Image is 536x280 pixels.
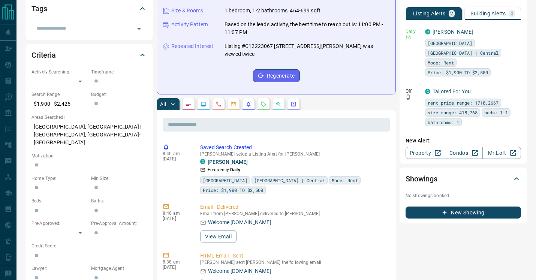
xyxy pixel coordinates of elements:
[482,147,521,159] a: Mr.Loft
[203,177,247,184] span: [GEOGRAPHIC_DATA]
[201,101,207,107] svg: Lead Browsing Activity
[406,173,437,185] h2: Showings
[171,42,213,50] p: Repeated Interest
[428,59,454,66] span: Mode: Rent
[290,101,296,107] svg: Agent Actions
[406,137,521,145] p: New Alert:
[332,177,358,184] span: Mode: Rent
[31,91,87,98] p: Search Range:
[31,198,87,204] p: Beds:
[31,265,87,272] p: Lawyer:
[163,265,189,270] p: [DATE]
[406,147,444,159] a: Property
[406,35,411,40] svg: Email
[200,144,387,151] p: Saved Search Created
[200,260,387,265] p: [PERSON_NAME] sent [PERSON_NAME] the following email
[406,192,521,199] p: No showings booked
[31,49,56,61] h2: Criteria
[91,220,147,227] p: Pre-Approval Amount:
[31,121,147,149] p: [GEOGRAPHIC_DATA], [GEOGRAPHIC_DATA] | [GEOGRAPHIC_DATA], [GEOGRAPHIC_DATA]-[GEOGRAPHIC_DATA]
[208,219,271,226] p: Welcome [DOMAIN_NAME]
[428,99,499,106] span: rent price range: 1710,2667
[444,147,482,159] a: Condos
[91,91,147,98] p: Budget:
[428,49,499,57] span: [GEOGRAPHIC_DATA] | Central
[186,101,192,107] svg: Notes
[261,101,267,107] svg: Requests
[200,159,205,164] div: condos.ca
[163,156,189,162] p: [DATE]
[425,29,430,34] div: condos.ca
[225,21,389,36] p: Based on the lead's activity, the best time to reach out is: 11:00 PM - 11:07 PM
[31,153,147,159] p: Motivation:
[225,7,320,15] p: 1 bedroom, 1-2 bathrooms, 464-699 sqft
[91,198,147,204] p: Baths:
[91,175,147,182] p: Min Size:
[450,11,453,16] p: 2
[470,11,506,16] p: Building Alerts
[433,88,471,94] a: Tailored For You
[134,24,144,34] button: Open
[171,7,204,15] p: Size & Rooms
[231,101,237,107] svg: Emails
[230,167,240,172] strong: Daily
[31,114,147,121] p: Areas Searched:
[225,42,389,58] p: Listing #C12223067 [STREET_ADDRESS][PERSON_NAME] was viewed twice
[203,186,263,194] span: Price: $1,900 TO $2,500
[160,102,166,107] p: All
[200,203,387,211] p: Email - Delivered
[511,11,514,16] p: 0
[406,207,521,219] button: New Showing
[31,69,87,75] p: Actively Searching:
[200,252,387,260] p: HTML Email - Sent
[433,29,473,35] a: [PERSON_NAME]
[200,211,387,216] p: Email from [PERSON_NAME] delivered to [PERSON_NAME]
[406,170,521,188] div: Showings
[208,159,248,165] a: [PERSON_NAME]
[31,220,87,227] p: Pre-Approved:
[171,21,208,28] p: Activity Pattern
[406,28,421,35] p: Daily
[31,98,87,110] p: $1,900 - $2,425
[413,11,446,16] p: Listing Alerts
[200,151,387,157] p: [PERSON_NAME] setup a Listing Alert for [PERSON_NAME]
[31,3,47,15] h2: Tags
[484,109,508,116] span: beds: 1-1
[406,88,421,94] p: Off
[208,166,240,173] p: Frequency:
[428,69,488,76] span: Price: $1,900 TO $2,500
[31,175,87,182] p: Home Type:
[91,265,147,272] p: Mortgage Agent:
[208,267,271,275] p: Welcome [DOMAIN_NAME]
[428,109,478,116] span: size range: 418,768
[31,243,147,249] p: Credit Score:
[428,118,459,126] span: bathrooms: 1
[31,46,147,64] div: Criteria
[246,101,252,107] svg: Listing Alerts
[253,69,300,82] button: Regenerate
[91,69,147,75] p: Timeframe:
[425,89,430,94] div: condos.ca
[275,101,281,107] svg: Opportunities
[163,211,189,216] p: 8:40 am
[200,230,237,243] button: View Email
[163,216,189,221] p: [DATE]
[163,151,189,156] p: 8:40 am
[428,39,472,47] span: [GEOGRAPHIC_DATA]
[406,94,411,100] svg: Push Notification Only
[216,101,222,107] svg: Calls
[254,177,325,184] span: [GEOGRAPHIC_DATA] | Central
[163,259,189,265] p: 8:38 am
